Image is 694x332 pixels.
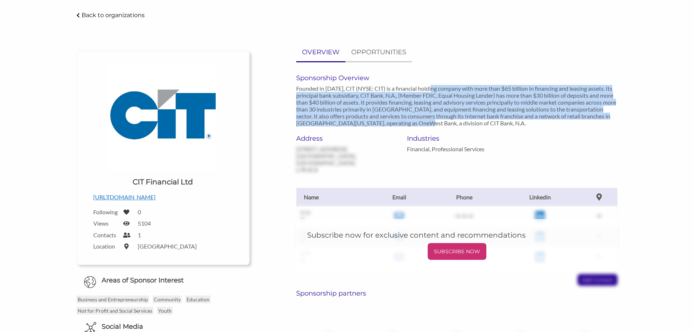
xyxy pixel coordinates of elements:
[93,231,119,238] label: Contacts
[499,188,581,206] th: Linkedin
[351,47,406,58] p: OPPORTUNITIES
[138,208,141,215] label: 0
[108,62,217,171] img: Logo
[429,188,499,206] th: Phone
[296,289,617,297] h6: Sponsorship partners
[296,85,617,126] p: Founded in [DATE], CIT (NYSE: CIT) is a financial holding company with more than $65 billion in f...
[93,243,119,250] label: Location
[369,188,429,206] th: Email
[185,296,211,303] p: Education
[296,188,369,206] th: Name
[431,246,483,257] p: SUBSCRIBE NOW
[93,220,119,227] label: Views
[307,243,607,260] a: SUBSCRIBE NOW
[77,307,153,315] p: Not for Profit and Social Services
[407,145,507,152] p: Financial, Professional Services
[296,74,617,82] h6: Sponsorship Overview
[296,134,396,142] h6: Address
[307,230,607,240] h5: Subscribe now for exclusive content and recommendations
[71,276,255,285] h6: Areas of Sponsor Interest
[77,296,149,303] p: Business and Entrepreneurship
[302,47,340,58] p: OVERVIEW
[102,322,143,331] h6: Social Media
[133,177,193,187] h1: CIT Financial Ltd
[93,208,119,215] label: Following
[157,307,173,315] p: Youth
[138,220,151,227] label: 5104
[138,231,141,238] label: 1
[138,243,197,250] label: [GEOGRAPHIC_DATA]
[82,12,145,19] p: Back to organizations
[407,134,507,142] h6: Industries
[153,296,182,303] p: Community
[84,276,96,288] img: Globe Icon
[93,192,233,202] p: [URL][DOMAIN_NAME]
